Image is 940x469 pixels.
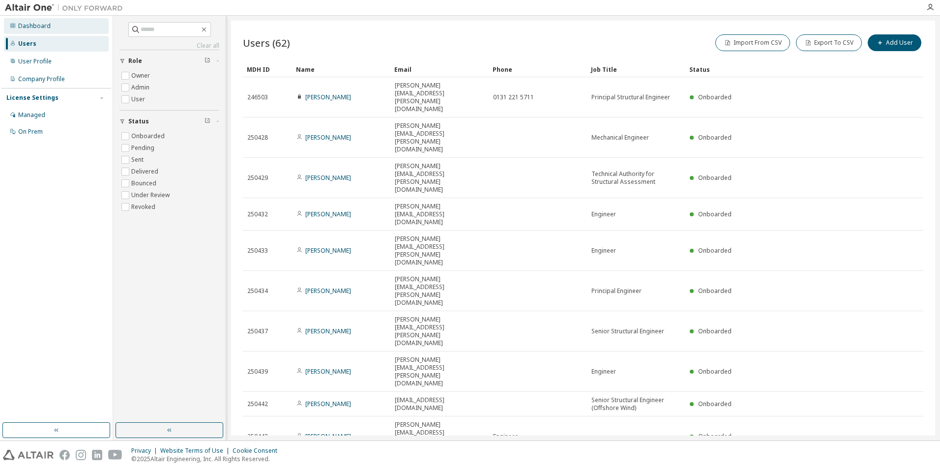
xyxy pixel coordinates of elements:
a: [PERSON_NAME] [305,400,351,408]
span: Onboarded [698,287,732,295]
label: Onboarded [131,130,167,142]
span: Onboarded [698,432,732,440]
a: [PERSON_NAME] [305,432,351,440]
span: Engineer [493,433,518,440]
a: [PERSON_NAME] [305,367,351,376]
a: [PERSON_NAME] [305,174,351,182]
span: [PERSON_NAME][EMAIL_ADDRESS][DOMAIN_NAME] [395,203,484,226]
label: Delivered [131,166,160,177]
span: Engineer [591,210,616,218]
span: 250432 [247,210,268,218]
button: Import From CSV [715,34,790,51]
span: Senior Structural Engineer (Offshore Wind) [591,396,681,412]
span: Clear filter [205,57,210,65]
a: [PERSON_NAME] [305,287,351,295]
div: Phone [493,61,583,77]
img: altair_logo.svg [3,450,54,460]
span: Onboarded [698,93,732,101]
span: [PERSON_NAME][EMAIL_ADDRESS][PERSON_NAME][DOMAIN_NAME] [395,421,484,452]
a: [PERSON_NAME] [305,210,351,218]
label: Revoked [131,201,157,213]
span: Clear filter [205,117,210,125]
div: Cookie Consent [233,447,283,455]
label: Owner [131,70,152,82]
label: Sent [131,154,146,166]
label: Pending [131,142,156,154]
span: 250439 [247,368,268,376]
button: Role [119,50,219,72]
span: [PERSON_NAME][EMAIL_ADDRESS][PERSON_NAME][DOMAIN_NAME] [395,356,484,387]
div: On Prem [18,128,43,136]
span: Engineer [591,368,616,376]
span: [PERSON_NAME][EMAIL_ADDRESS][PERSON_NAME][DOMAIN_NAME] [395,82,484,113]
img: linkedin.svg [92,450,102,460]
span: 250437 [247,327,268,335]
a: [PERSON_NAME] [305,246,351,255]
span: Principal Engineer [591,287,642,295]
span: [PERSON_NAME][EMAIL_ADDRESS][PERSON_NAME][DOMAIN_NAME] [395,275,484,307]
div: License Settings [6,94,59,102]
span: Mechanical Engineer [591,134,649,142]
span: Engineer [591,247,616,255]
img: instagram.svg [76,450,86,460]
p: © 2025 Altair Engineering, Inc. All Rights Reserved. [131,455,283,463]
span: Onboarded [698,133,732,142]
span: Onboarded [698,367,732,376]
button: Status [119,111,219,132]
div: Privacy [131,447,160,455]
span: 250429 [247,174,268,182]
div: MDH ID [247,61,288,77]
span: [PERSON_NAME][EMAIL_ADDRESS][PERSON_NAME][DOMAIN_NAME] [395,122,484,153]
div: Company Profile [18,75,65,83]
span: Onboarded [698,400,732,408]
label: Under Review [131,189,172,201]
span: 250442 [247,400,268,408]
img: youtube.svg [108,450,122,460]
span: Status [128,117,149,125]
span: Onboarded [698,327,732,335]
span: [PERSON_NAME][EMAIL_ADDRESS][PERSON_NAME][DOMAIN_NAME] [395,235,484,266]
a: Clear all [119,42,219,50]
span: Onboarded [698,210,732,218]
img: facebook.svg [59,450,70,460]
div: Name [296,61,386,77]
div: Managed [18,111,45,119]
a: [PERSON_NAME] [305,93,351,101]
span: 246503 [247,93,268,101]
div: User Profile [18,58,52,65]
span: Senior Structural Engineer [591,327,664,335]
div: Website Terms of Use [160,447,233,455]
span: 250428 [247,134,268,142]
span: [EMAIL_ADDRESS][DOMAIN_NAME] [395,396,484,412]
div: Users [18,40,36,48]
span: Principal Structural Engineer [591,93,670,101]
span: Onboarded [698,174,732,182]
a: [PERSON_NAME] [305,327,351,335]
button: Export To CSV [796,34,862,51]
span: Role [128,57,142,65]
span: 250443 [247,433,268,440]
label: Bounced [131,177,158,189]
span: Technical Authority for Structural Assessment [591,170,681,186]
label: User [131,93,147,105]
span: [PERSON_NAME][EMAIL_ADDRESS][PERSON_NAME][DOMAIN_NAME] [395,316,484,347]
div: Job Title [591,61,681,77]
div: Status [689,61,872,77]
div: Dashboard [18,22,51,30]
span: Users (62) [243,36,290,50]
span: [PERSON_NAME][EMAIL_ADDRESS][PERSON_NAME][DOMAIN_NAME] [395,162,484,194]
span: 250434 [247,287,268,295]
div: Email [394,61,485,77]
button: Add User [868,34,921,51]
span: 250433 [247,247,268,255]
span: 0131 221 5711 [493,93,534,101]
span: Onboarded [698,246,732,255]
img: Altair One [5,3,128,13]
label: Admin [131,82,151,93]
a: [PERSON_NAME] [305,133,351,142]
